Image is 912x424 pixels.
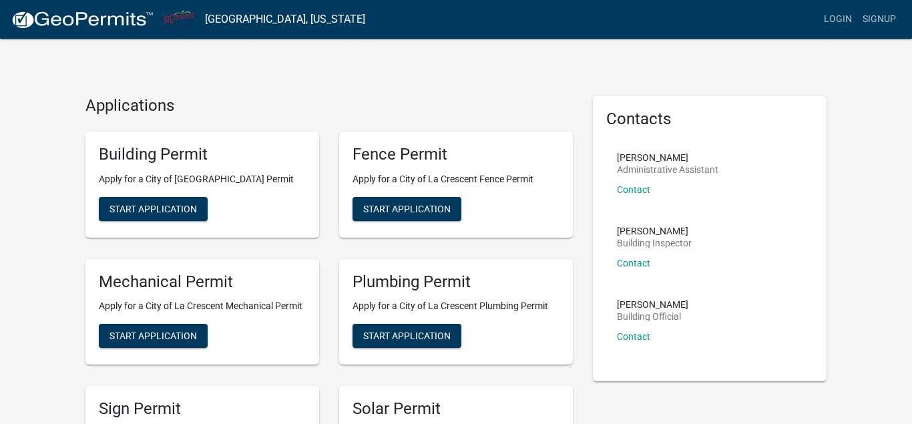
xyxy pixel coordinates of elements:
p: [PERSON_NAME] [617,153,718,162]
a: Signup [857,7,901,32]
p: Apply for a City of La Crescent Plumbing Permit [353,299,559,313]
p: Apply for a City of La Crescent Fence Permit [353,172,559,186]
p: Building Inspector [617,238,692,248]
h5: Contacts [606,110,813,129]
span: Start Application [109,203,197,214]
p: Apply for a City of La Crescent Mechanical Permit [99,299,306,313]
a: Login [819,7,857,32]
span: Start Application [109,331,197,341]
a: Contact [617,331,650,342]
a: [GEOGRAPHIC_DATA], [US_STATE] [205,8,365,31]
button: Start Application [99,197,208,221]
button: Start Application [353,324,461,348]
span: Start Application [363,331,451,341]
h5: Fence Permit [353,145,559,164]
p: [PERSON_NAME] [617,226,692,236]
h5: Mechanical Permit [99,272,306,292]
button: Start Application [353,197,461,221]
h5: Plumbing Permit [353,272,559,292]
p: Building Official [617,312,688,321]
h5: Solar Permit [353,399,559,419]
p: Administrative Assistant [617,165,718,174]
h4: Applications [85,96,573,116]
h5: Building Permit [99,145,306,164]
span: Start Application [363,203,451,214]
p: [PERSON_NAME] [617,300,688,309]
h5: Sign Permit [99,399,306,419]
img: City of La Crescent, Minnesota [164,10,194,28]
a: Contact [617,258,650,268]
button: Start Application [99,324,208,348]
p: Apply for a City of [GEOGRAPHIC_DATA] Permit [99,172,306,186]
a: Contact [617,184,650,195]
